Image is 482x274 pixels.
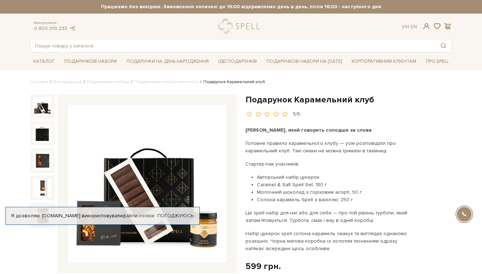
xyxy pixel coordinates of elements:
a: Подарункові набори [61,56,120,67]
img: Подарунок Карамельний клуб [33,179,52,197]
a: 0 800 319 233 [34,25,67,31]
b: [PERSON_NAME], який говорить солодше за слова [245,127,372,133]
div: Я дозволяю [DOMAIN_NAME] використовувати [6,213,199,219]
button: Пошук товару у каталозі [435,39,452,52]
a: Про Spell [423,56,452,67]
li: Молочний шоколад з горіховим асорті, 90 г [257,188,413,196]
li: Подарунок Карамельний клуб [198,79,265,85]
div: 599 грн. [245,261,281,272]
a: Ідеї подарунків [215,56,260,67]
span: | [408,24,409,30]
a: Каталог [30,56,58,67]
a: logo [218,19,263,34]
a: Подарункові набори [87,79,129,85]
a: Корпоративним клієнтам [349,55,419,67]
li: Авторський набір цукерок [257,173,413,181]
input: Пошук товару у каталозі [31,39,435,52]
a: Вся продукція [53,79,82,85]
span: Консультація: [34,21,76,25]
li: Солона карамель Spell з ваніллю, 250 г [257,196,413,203]
p: Головне правило карамельного клубу — усім розповідати про карамельний клуб. Такі смаки не можна т... [245,139,413,154]
p: Стартер-пак учасників: [245,160,413,168]
img: Подарунок Карамельний клуб [33,97,52,116]
a: Подарункові набори на [DATE] [264,55,345,67]
li: Caramel & Salt Spell Set, 180 г [257,181,413,188]
a: telegram [69,25,76,31]
a: файли cookie [122,213,155,219]
div: 5/5 [293,111,300,118]
h1: Подарунок Карамельний клуб [245,94,452,105]
img: Подарунок Карамельний клуб [33,151,52,170]
div: Ук [402,24,417,30]
a: Погоджуюсь [157,213,194,219]
img: Подарунок Карамельний клуб [68,105,226,263]
strong: Працюємо без вихідних. Замовлення оплачені до 16:00 відправляємо день в день, після 16:00 - насту... [30,4,452,10]
p: Набір цукерок spell солона карамель смакує та виглядає однаково розкішно. Чорна матова коробка із... [245,230,413,252]
p: Це spell набір для неї або для себе — про той рівень турботи, який запам’ятовується. Турбота, сма... [245,209,413,224]
a: Подарункові набори для нього [134,79,198,85]
img: Подарунок Карамельний клуб [33,206,52,224]
a: Головна [30,79,48,85]
a: En [411,24,417,30]
img: Подарунок Карамельний клуб [33,124,52,143]
a: Подарунки на День народження [124,56,212,67]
